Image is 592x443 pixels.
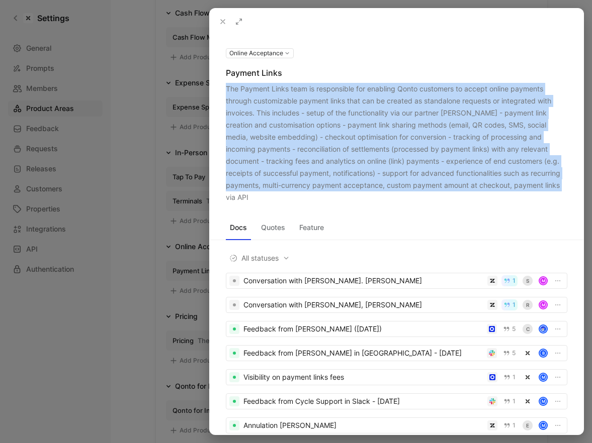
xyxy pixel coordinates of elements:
div: Conversation with [PERSON_NAME], [PERSON_NAME] [243,299,483,311]
button: 1 [501,420,518,431]
button: All statuses [226,252,293,265]
div: C [523,324,533,334]
button: 5 [501,348,518,359]
span: 1 [513,278,516,284]
div: M [540,398,547,405]
div: M [540,277,547,284]
button: 1 [501,372,518,383]
div: Feedback from Cycle Support in Slack - [DATE] [243,395,483,407]
button: Quotes [257,219,289,236]
button: Online Acceptance [226,48,294,58]
div: Feedback from [PERSON_NAME] ([DATE]) [243,323,483,335]
span: All statuses [229,252,290,264]
a: Conversation with [PERSON_NAME], [PERSON_NAME]1rM [226,297,567,313]
span: 1 [513,374,516,380]
div: Annulation [PERSON_NAME] [243,419,483,431]
a: Conversation with [PERSON_NAME]. [PERSON_NAME]1sM [226,273,567,289]
img: ee8ae2dc-776a-43db-94ce-381ce207bdca.png [523,396,533,406]
div: The Payment Links team is responsible for enabling Qonto customers to accept online payments thro... [226,83,567,203]
button: Feature [295,219,328,236]
img: ee8ae2dc-776a-43db-94ce-381ce207bdca.png [523,348,533,358]
div: B [540,350,547,357]
span: 1 [513,422,516,428]
a: Annulation [PERSON_NAME]1eM [226,417,567,433]
div: Payment Links [226,67,567,79]
button: 1 [501,275,518,286]
button: 1 [501,396,518,407]
button: 1 [501,299,518,310]
a: Feedback from [PERSON_NAME] ([DATE])5Cavatar [226,321,567,337]
span: 5 [512,350,516,356]
div: Feedback from [PERSON_NAME] in [GEOGRAPHIC_DATA] - [DATE] [243,347,483,359]
div: M [540,422,547,429]
div: Visibility on payment links fees [243,371,483,383]
div: M [540,374,547,381]
div: r [523,300,533,310]
img: avatar [540,325,547,333]
span: 5 [512,326,516,332]
a: Feedback from Cycle Support in Slack - [DATE]1M [226,393,567,409]
button: 5 [501,323,518,335]
a: Visibility on payment links fees1M [226,369,567,385]
button: Docs [226,219,251,236]
img: ee8ae2dc-776a-43db-94ce-381ce207bdca.png [523,372,533,382]
div: e [523,420,533,430]
a: Feedback from [PERSON_NAME] in [GEOGRAPHIC_DATA] - [DATE]5B [226,345,567,361]
span: 1 [513,398,516,404]
div: M [540,301,547,308]
div: Conversation with [PERSON_NAME]. [PERSON_NAME] [243,275,483,287]
div: s [523,276,533,286]
span: 1 [513,302,516,308]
